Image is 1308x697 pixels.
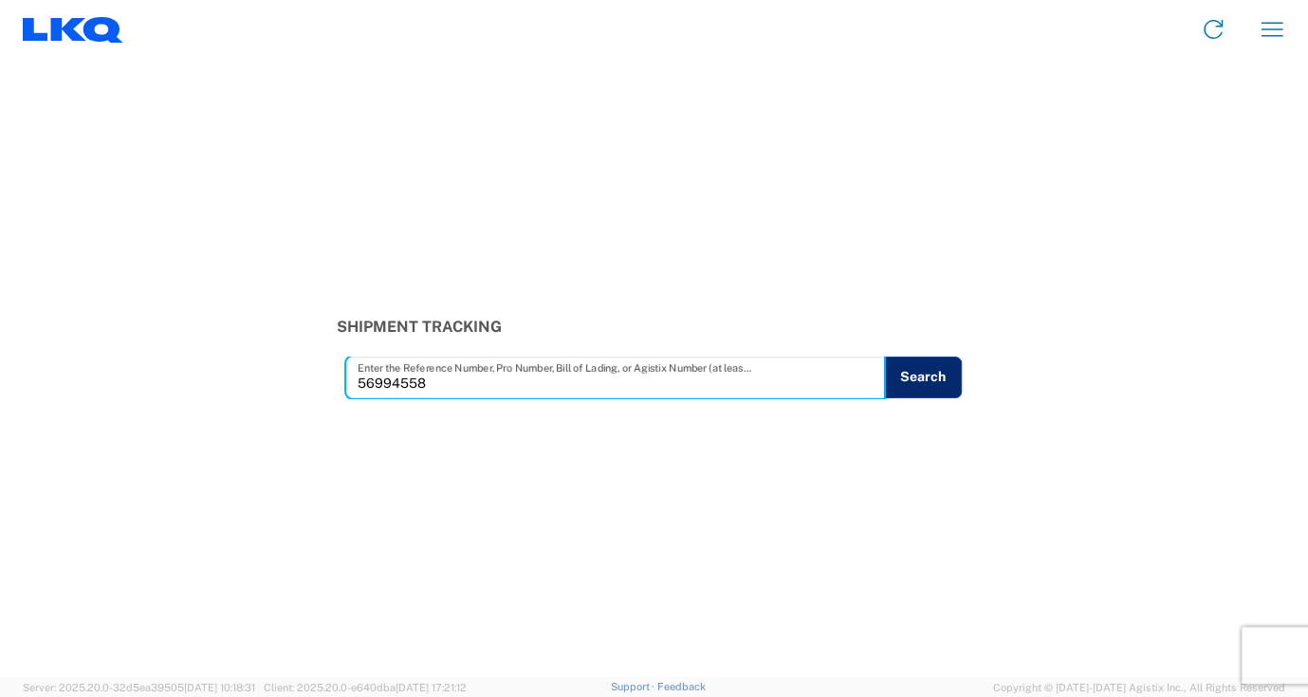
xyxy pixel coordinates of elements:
[657,681,706,692] a: Feedback
[396,682,467,693] span: [DATE] 17:21:12
[184,682,255,693] span: [DATE] 10:18:31
[23,682,255,693] span: Server: 2025.20.0-32d5ea39505
[884,357,962,398] button: Search
[610,681,657,692] a: Support
[264,682,467,693] span: Client: 2025.20.0-e640dba
[993,679,1285,696] span: Copyright © [DATE]-[DATE] Agistix Inc., All Rights Reserved
[337,318,971,336] h3: Shipment Tracking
